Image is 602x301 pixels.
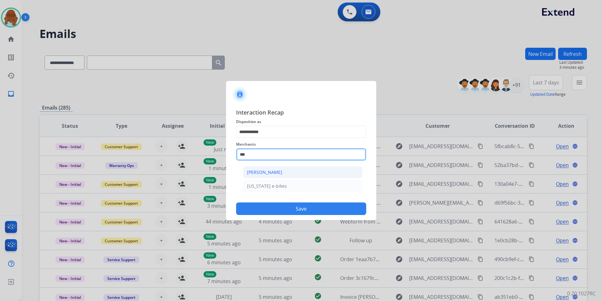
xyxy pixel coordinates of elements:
[232,87,247,102] img: contactIcon
[236,118,366,126] span: Disposition as
[236,202,366,215] button: Save
[567,290,596,297] p: 0.20.1027RC
[236,108,366,118] span: Interaction Recap
[236,141,366,148] span: Merchants
[247,169,282,175] div: [PERSON_NAME]
[247,183,287,189] div: [US_STATE] e-bikes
